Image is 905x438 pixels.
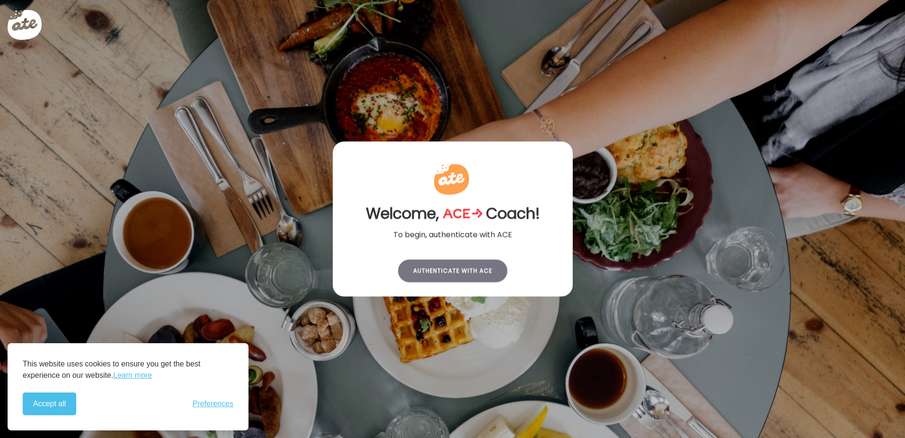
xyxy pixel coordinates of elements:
[352,202,554,225] h1: Welcome, Coach!
[193,400,233,408] button: Toggle preferences
[23,358,233,381] p: This website uses cookies to ensure you get the best experience on our website.
[113,370,152,381] a: Learn more
[23,392,76,415] button: Accept all cookies
[193,400,233,408] span: Preferences
[398,260,507,283] div: Authenticate with ACE
[352,229,554,241] section: To begin, authenticate with ACE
